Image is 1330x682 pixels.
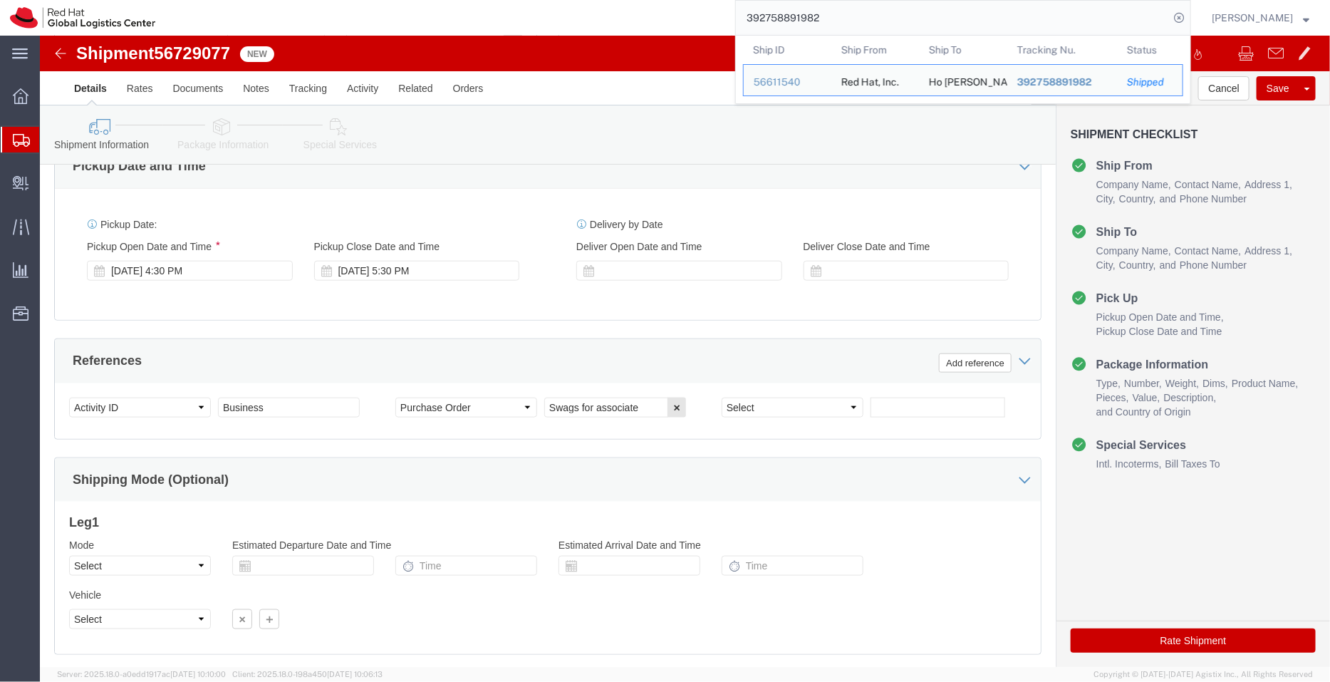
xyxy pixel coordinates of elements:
button: [PERSON_NAME] [1211,9,1310,26]
span: Copyright © [DATE]-[DATE] Agistix Inc., All Rights Reserved [1093,668,1313,681]
img: logo [10,7,155,29]
span: Pallav Sen Gupta [1212,10,1293,26]
table: Search Results [743,36,1190,103]
th: Ship To [919,36,1007,64]
input: Search for shipment number, reference number [736,1,1169,35]
span: 392758891982 [1017,76,1092,88]
span: Client: 2025.18.0-198a450 [232,670,383,678]
th: Status [1117,36,1183,64]
span: [DATE] 10:10:00 [170,670,226,678]
th: Tracking Nu. [1007,36,1118,64]
span: Server: 2025.18.0-a0edd1917ac [57,670,226,678]
div: Shipped [1127,75,1173,90]
div: Red Hat, Inc. [841,65,899,95]
iframe: FS Legacy Container [40,36,1330,667]
div: 392758891982 [1017,75,1108,90]
th: Ship From [831,36,920,64]
th: Ship ID [743,36,831,64]
span: [DATE] 10:06:13 [327,670,383,678]
div: 56611540 [754,75,821,90]
div: Ho Dinh Khoa [929,65,997,95]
